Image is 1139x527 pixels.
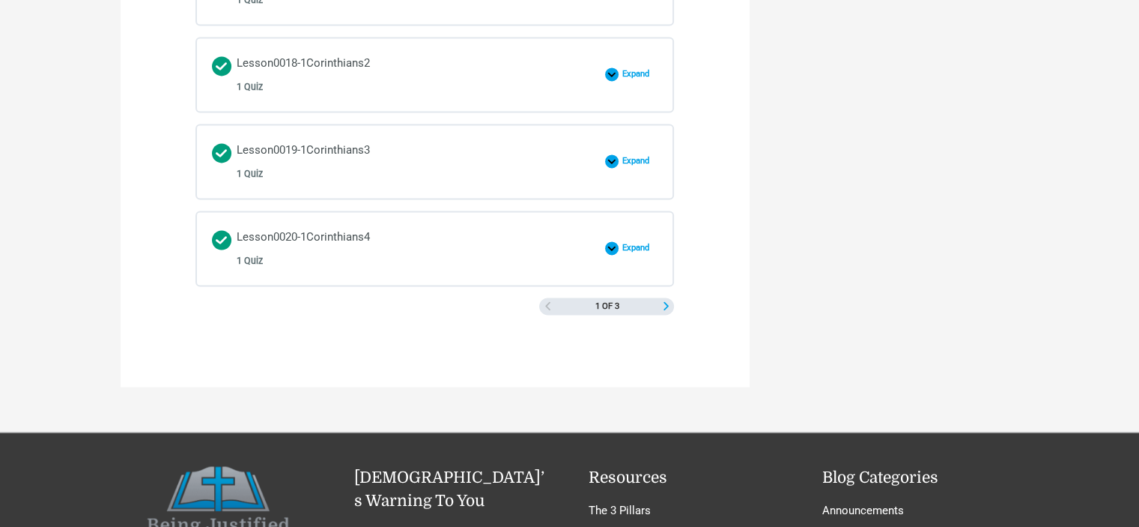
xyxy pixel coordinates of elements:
h2: Resources [589,466,786,490]
a: Completed Lesson0019-1Corinthians3 1 Quiz [212,140,597,183]
div: Lesson0020-1Corinthians4 [237,227,370,270]
div: Lesson0018-1Corinthians2 [237,53,370,96]
a: Next Page [662,302,670,311]
span: Expand [619,69,658,79]
h2: [DEMOGRAPHIC_DATA]’s Warning To You [354,466,551,514]
button: Expand [605,241,658,255]
h2: Blog Categories [822,466,1019,490]
a: The 3 Pillars [589,504,651,517]
button: Expand [605,67,658,81]
span: 1 Quiz [237,82,263,92]
a: Completed Lesson0020-1Corinthians4 1 Quiz [212,227,597,270]
button: Expand [605,154,658,168]
span: 1 Quiz [237,169,263,179]
a: Announcements [822,504,904,517]
a: Completed Lesson0018-1Corinthians2 1 Quiz [212,53,597,96]
div: Lesson0019-1Corinthians3 [237,140,370,183]
div: Completed [212,143,231,163]
div: Completed [212,56,231,76]
span: Expand [619,243,658,253]
span: 1 of 3 [595,302,619,310]
span: 1 Quiz [237,256,263,266]
div: Completed [212,230,231,250]
span: Expand [619,156,658,166]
